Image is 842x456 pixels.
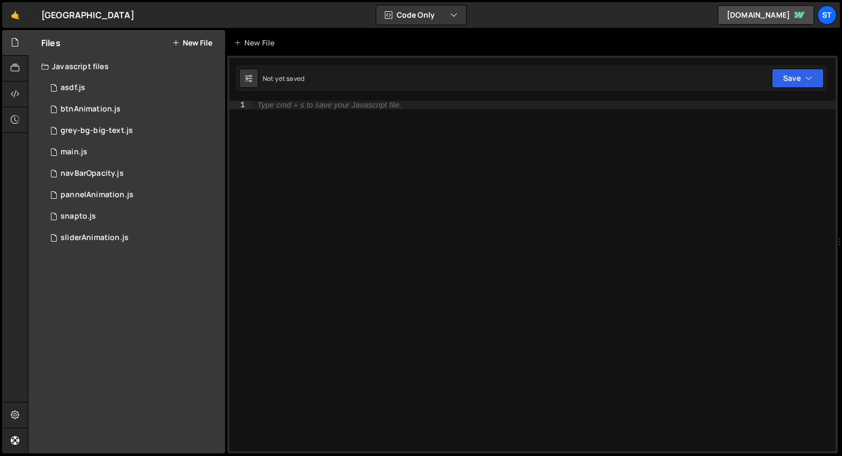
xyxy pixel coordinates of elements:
div: 16620/45290.js [41,184,225,206]
div: Javascript files [28,56,225,77]
div: Type cmd + s to save your Javascript file. [257,101,401,109]
button: Save [772,69,824,88]
div: sliderAnimation.js [61,233,129,243]
div: 16620/45283.js [41,120,225,141]
div: 16620/45274.js [41,206,225,227]
div: asdf.js [61,83,85,93]
div: btnAnimation.js [61,104,121,114]
div: [GEOGRAPHIC_DATA] [41,9,135,21]
h2: Files [41,37,61,49]
div: snapto.js [61,212,96,221]
div: grey-bg-big-text.js [61,126,133,136]
div: navBarOpacity.js [61,169,124,178]
div: 16620/45281.js [41,77,225,99]
div: 1 [229,101,252,109]
a: 🤙 [2,2,28,28]
a: St [817,5,837,25]
div: New File [234,38,279,48]
div: 16620/45392.js [41,141,225,163]
div: 16620/45285.js [41,227,225,249]
a: [DOMAIN_NAME] [718,5,814,25]
div: Not yet saved [263,74,304,83]
div: pannelAnimation.js [61,190,133,200]
button: Code Only [376,5,466,25]
div: 16620/45387.js [41,99,225,120]
button: New File [172,39,212,47]
div: main.js [61,147,87,157]
div: 16620/45296.js [41,163,225,184]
